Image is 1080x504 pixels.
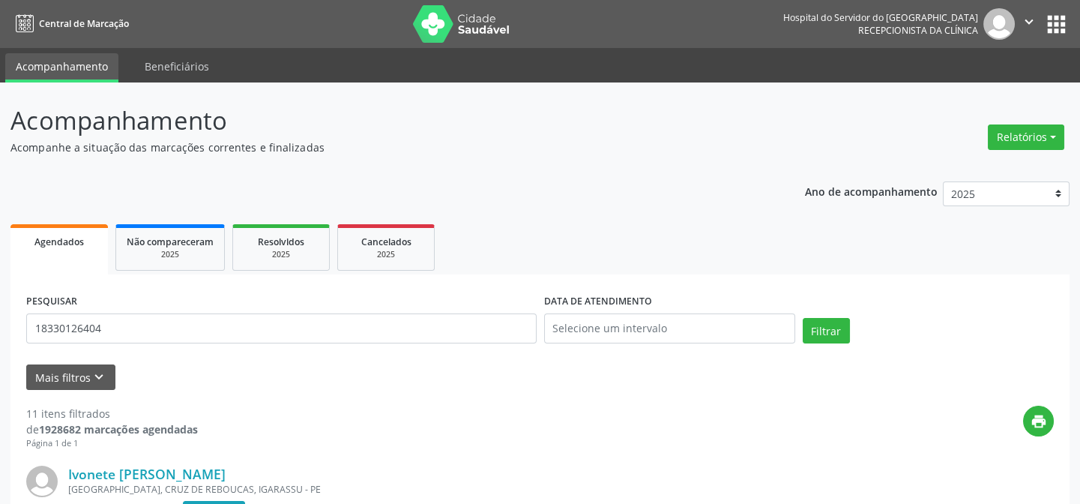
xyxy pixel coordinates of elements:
[544,290,652,313] label: DATA DE ATENDIMENTO
[361,235,411,248] span: Cancelados
[134,53,220,79] a: Beneficiários
[244,249,319,260] div: 2025
[10,11,129,36] a: Central de Marcação
[26,406,198,421] div: 11 itens filtrados
[1023,406,1054,436] button: print
[127,249,214,260] div: 2025
[34,235,84,248] span: Agendados
[5,53,118,82] a: Acompanhamento
[68,466,226,482] a: Ivonete [PERSON_NAME]
[349,249,423,260] div: 2025
[983,8,1015,40] img: img
[26,364,115,391] button: Mais filtroskeyboard_arrow_down
[91,369,107,385] i: keyboard_arrow_down
[10,139,752,155] p: Acompanhe a situação das marcações correntes e finalizadas
[39,17,129,30] span: Central de Marcação
[988,124,1064,150] button: Relatórios
[26,313,537,343] input: Nome, código do beneficiário ou CPF
[26,421,198,437] div: de
[544,313,795,343] input: Selecione um intervalo
[26,466,58,497] img: img
[803,318,850,343] button: Filtrar
[1021,13,1037,30] i: 
[26,290,77,313] label: PESQUISAR
[258,235,304,248] span: Resolvidos
[805,181,938,200] p: Ano de acompanhamento
[1043,11,1070,37] button: apps
[858,24,978,37] span: Recepcionista da clínica
[1031,413,1047,430] i: print
[1015,8,1043,40] button: 
[10,102,752,139] p: Acompanhamento
[127,235,214,248] span: Não compareceram
[68,483,829,496] div: [GEOGRAPHIC_DATA], CRUZ DE REBOUCAS, IGARASSU - PE
[783,11,978,24] div: Hospital do Servidor do [GEOGRAPHIC_DATA]
[39,422,198,436] strong: 1928682 marcações agendadas
[26,437,198,450] div: Página 1 de 1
